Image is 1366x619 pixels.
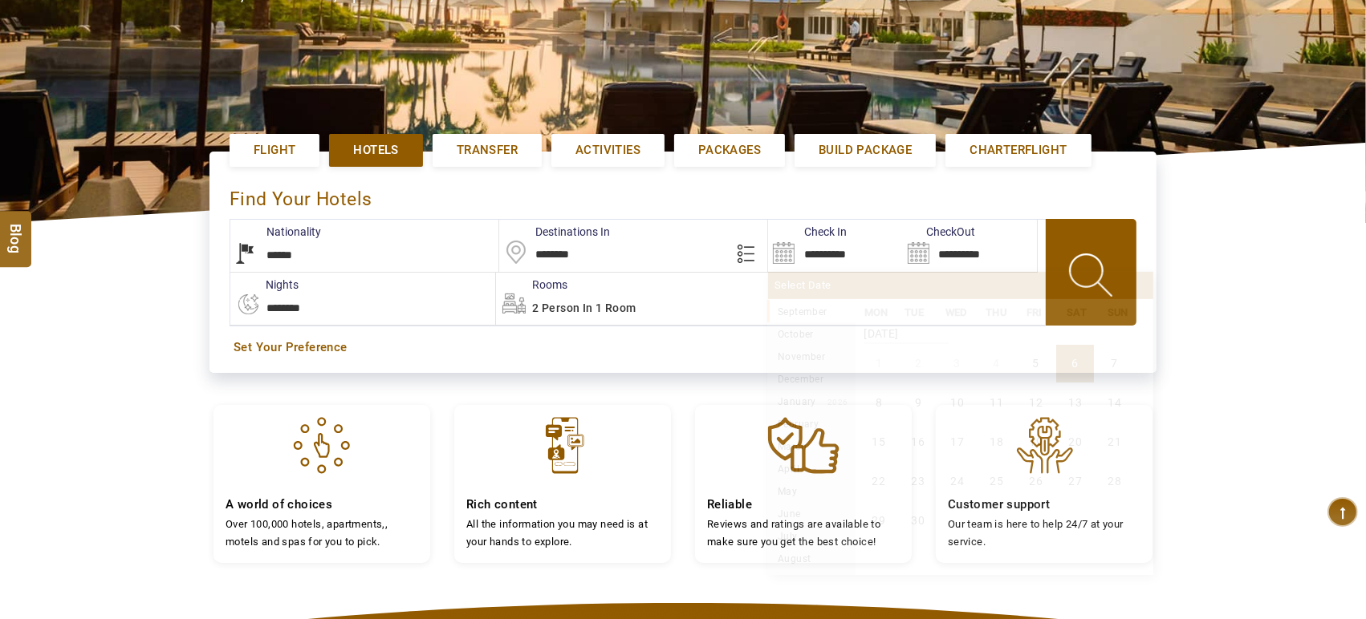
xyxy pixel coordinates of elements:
li: Saturday, 20 September 2025 [1056,423,1094,461]
li: Sunday, 7 September 2025 [1096,345,1133,382]
span: Packages [698,142,761,159]
span: Hotels [353,142,398,159]
div: Select Date [768,272,1153,299]
li: Sunday, 21 September 2025 [1096,423,1133,461]
small: 2026 [816,398,848,407]
label: nights [230,277,299,293]
input: Search [768,220,902,272]
li: August [767,547,856,569]
li: February [767,412,856,435]
li: July [767,524,856,547]
span: Flight [254,142,295,159]
small: 2025 [827,308,940,317]
label: Nationality [230,224,321,240]
a: Transfer [433,134,542,167]
li: Sunday, 14 September 2025 [1096,384,1133,422]
a: Activities [551,134,665,167]
label: Destinations In [499,224,610,240]
li: Friday, 12 September 2025 [1017,384,1055,422]
span: Activities [575,142,640,159]
li: Sunday, 28 September 2025 [1096,463,1133,500]
li: Thursday, 11 September 2025 [978,384,1015,422]
li: Saturday, 13 September 2025 [1056,384,1094,422]
li: March [767,435,856,457]
li: Wednesday, 17 September 2025 [938,423,976,461]
li: Saturday, 6 September 2025 [1056,345,1094,382]
li: Tuesday, 16 September 2025 [899,423,937,461]
h4: Rich content [466,497,659,512]
li: May [767,479,856,502]
li: November [767,345,856,367]
p: Reviews and ratings are available to make sure you get the best choice! [707,516,900,550]
label: Rooms [496,277,567,293]
li: Thursday, 25 September 2025 [978,463,1015,500]
span: Charterflight [970,142,1067,159]
h4: A world of choices [226,497,418,512]
li: Tuesday, 9 September 2025 [899,384,937,422]
li: TUE [896,304,937,321]
li: FRI [1018,304,1059,321]
a: Set Your Preference [234,339,1132,356]
li: Thursday, 18 September 2025 [978,423,1015,461]
li: Monday, 22 September 2025 [860,463,897,500]
p: Over 100,000 hotels, apartments,, motels and spas for you to pick. [226,516,418,550]
strong: [DATE] [864,315,949,344]
a: Flight [230,134,319,167]
li: October [767,322,856,345]
a: Charterflight [945,134,1091,167]
div: Find Your Hotels [230,172,1136,219]
span: Build Package [819,142,912,159]
a: Packages [674,134,785,167]
li: January [767,390,856,412]
a: Hotels [329,134,422,167]
li: Wednesday, 10 September 2025 [938,384,976,422]
li: June [767,502,856,524]
h4: Reliable [707,497,900,512]
li: Friday, 19 September 2025 [1017,423,1055,461]
label: CheckOut [903,224,976,240]
span: Transfer [457,142,518,159]
li: Friday, 26 September 2025 [1017,463,1055,500]
li: Wednesday, 24 September 2025 [938,463,976,500]
a: Build Package [795,134,936,167]
li: Monday, 29 September 2025 [860,502,897,540]
li: MON [856,304,896,321]
li: WED [937,304,978,321]
li: SAT [1059,304,1100,321]
p: All the information you may need is at your hands to explore. [466,516,659,550]
input: Search [903,220,1037,272]
li: September [767,300,856,322]
li: Tuesday, 30 September 2025 [899,502,937,540]
span: Blog [6,224,26,237]
span: 2 Person in 1 Room [532,301,636,314]
label: Check In [768,224,847,240]
li: Saturday, 27 September 2025 [1056,463,1094,500]
li: April [767,457,856,479]
li: Monday, 15 September 2025 [860,423,897,461]
li: Monday, 8 September 2025 [860,384,897,422]
li: Friday, 5 September 2025 [1017,345,1055,382]
li: December [767,367,856,390]
li: Tuesday, 23 September 2025 [899,463,937,500]
li: THU [978,304,1018,321]
li: SUN [1099,304,1140,321]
